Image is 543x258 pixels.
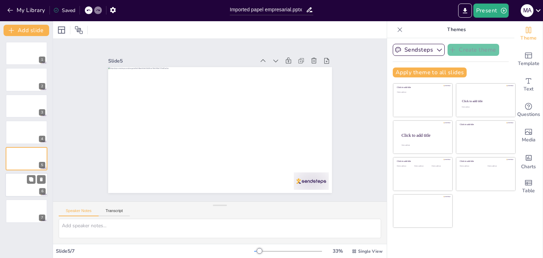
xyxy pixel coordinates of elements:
[514,148,543,174] div: Add charts and graphs
[39,83,45,89] div: 2
[402,144,446,146] div: Click to add body
[6,42,47,65] div: 1
[397,165,413,167] div: Click to add text
[520,34,537,42] span: Theme
[514,21,543,47] div: Change the overall theme
[6,94,47,118] div: 3
[432,165,448,167] div: Click to add text
[230,5,306,15] input: Insert title
[56,248,254,254] div: Slide 5 / 7
[514,174,543,199] div: Add a table
[517,111,540,118] span: Questions
[397,92,448,93] div: Click to add text
[6,68,47,91] div: 2
[393,44,445,56] button: Sendsteps
[462,106,509,108] div: Click to add text
[397,86,448,89] div: Click to add title
[39,188,46,194] div: 6
[514,72,543,98] div: Add text boxes
[4,25,49,36] button: Add slide
[6,121,47,144] div: 4
[99,209,130,216] button: Transcript
[521,163,536,171] span: Charts
[5,173,48,197] div: 6
[39,162,45,168] div: 5
[53,7,75,14] div: Saved
[521,4,533,17] div: M A
[487,165,510,167] div: Click to add text
[458,4,472,18] button: Export to PowerPoint
[39,215,45,221] div: 7
[27,175,35,183] button: Duplicate Slide
[402,133,447,137] div: Click to add title
[5,5,48,16] button: My Library
[460,160,510,163] div: Click to add title
[521,4,533,18] button: M A
[56,24,67,36] div: Layout
[329,248,346,254] div: 33 %
[514,98,543,123] div: Get real-time input from your audience
[448,44,499,56] button: Create theme
[522,136,536,144] span: Media
[39,136,45,142] div: 4
[518,60,539,68] span: Template
[6,199,47,223] div: 7
[514,123,543,148] div: Add images, graphics, shapes or video
[414,165,430,167] div: Click to add text
[460,123,510,126] div: Click to add title
[405,21,507,38] p: Themes
[514,47,543,72] div: Add ready made slides
[37,175,46,183] button: Delete Slide
[397,160,448,163] div: Click to add title
[39,109,45,116] div: 3
[59,209,99,216] button: Speaker Notes
[462,99,509,103] div: Click to add title
[460,165,482,167] div: Click to add text
[108,58,256,64] div: Slide 5
[6,147,47,170] div: 5
[75,26,83,34] span: Position
[473,4,509,18] button: Present
[393,68,467,77] button: Apply theme to all slides
[358,248,383,254] span: Single View
[524,85,533,93] span: Text
[39,57,45,63] div: 1
[522,187,535,195] span: Table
